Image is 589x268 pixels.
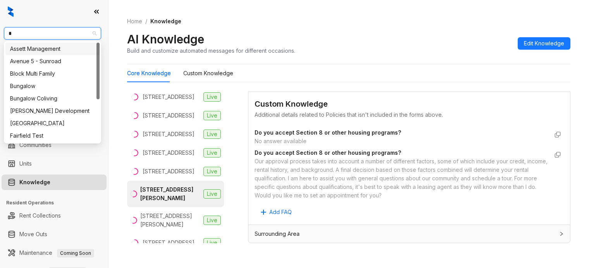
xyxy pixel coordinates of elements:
div: Custom Knowledge [255,98,564,110]
div: Davis Development [5,105,100,117]
span: Live [203,167,221,176]
a: Rent Collections [19,208,61,223]
button: Edit Knowledge [518,37,570,50]
div: [STREET_ADDRESS] [143,111,195,120]
li: Maintenance [2,245,107,261]
li: Move Outs [2,227,107,242]
span: Live [203,111,221,120]
div: Block Multi Family [10,69,95,78]
span: Live [203,238,221,247]
div: Assett Management [10,45,95,53]
div: Bungalow Coliving [10,94,95,103]
li: Collections [2,104,107,119]
h3: Resident Operations [6,199,108,206]
span: Live [203,189,221,199]
span: Add FAQ [269,208,292,216]
img: logo [8,6,14,17]
div: Fairfield Test [10,131,95,140]
div: Avenue 5 - Sunroad [5,55,100,67]
a: Home [126,17,144,26]
li: / [145,17,147,26]
a: Communities [19,137,52,153]
li: Rent Collections [2,208,107,223]
span: Live [203,92,221,102]
strong: Do you accept Section 8 or other housing programs? [255,149,401,156]
div: [PERSON_NAME] Development [10,107,95,115]
li: Units [2,156,107,171]
div: [STREET_ADDRESS] [143,93,195,101]
div: Fairfield [5,117,100,130]
span: Edit Knowledge [524,39,564,48]
div: Our approval process takes into account a number of different factors, some of which include your... [255,157,548,200]
div: [STREET_ADDRESS][PERSON_NAME] [140,185,200,202]
div: Fairfield Test [5,130,100,142]
span: collapsed [559,232,564,236]
li: Knowledge [2,175,107,190]
div: [STREET_ADDRESS] [143,239,195,247]
span: Live [203,130,221,139]
h2: AI Knowledge [127,32,204,47]
span: Live [203,148,221,157]
span: Knowledge [150,18,181,24]
li: Communities [2,137,107,153]
div: Avenue 5 - Sunroad [10,57,95,66]
div: Bungalow Coliving [5,92,100,105]
strong: Do you accept Section 8 or other housing programs? [255,129,401,136]
div: Build and customize automated messages for different occasions. [127,47,295,55]
div: Surrounding Area [248,225,570,243]
a: Knowledge [19,175,50,190]
a: Units [19,156,32,171]
span: Coming Soon [57,249,94,258]
div: Assett Management [5,43,100,55]
div: Block Multi Family [5,67,100,80]
div: No answer available [255,137,548,145]
div: [STREET_ADDRESS][PERSON_NAME] [140,212,200,229]
li: Leads [2,52,107,67]
div: [STREET_ADDRESS] [143,167,195,176]
div: Additional details related to Policies that isn't included in the forms above. [255,111,564,119]
div: [STREET_ADDRESS] [143,149,195,157]
div: [STREET_ADDRESS] [143,130,195,138]
button: Add FAQ [255,206,298,218]
div: Bungalow [10,82,95,90]
div: Bungalow [5,80,100,92]
span: Live [203,216,221,225]
a: Move Outs [19,227,47,242]
div: [GEOGRAPHIC_DATA] [10,119,95,128]
li: Leasing [2,85,107,101]
div: Custom Knowledge [183,69,233,78]
span: Surrounding Area [255,230,300,238]
div: Core Knowledge [127,69,171,78]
